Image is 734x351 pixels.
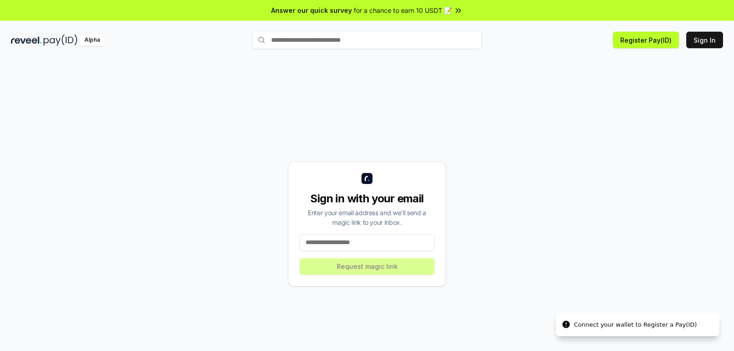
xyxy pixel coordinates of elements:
button: Register Pay(ID) [613,32,679,48]
img: pay_id [44,34,78,46]
div: Connect your wallet to Register a Pay(ID) [574,320,697,329]
button: Sign In [686,32,723,48]
span: for a chance to earn 10 USDT 📝 [354,6,452,15]
div: Alpha [79,34,105,46]
img: logo_small [361,173,373,184]
div: Sign in with your email [300,191,434,206]
img: reveel_dark [11,34,42,46]
span: Answer our quick survey [271,6,352,15]
div: Enter your email address and we’ll send a magic link to your inbox. [300,208,434,227]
